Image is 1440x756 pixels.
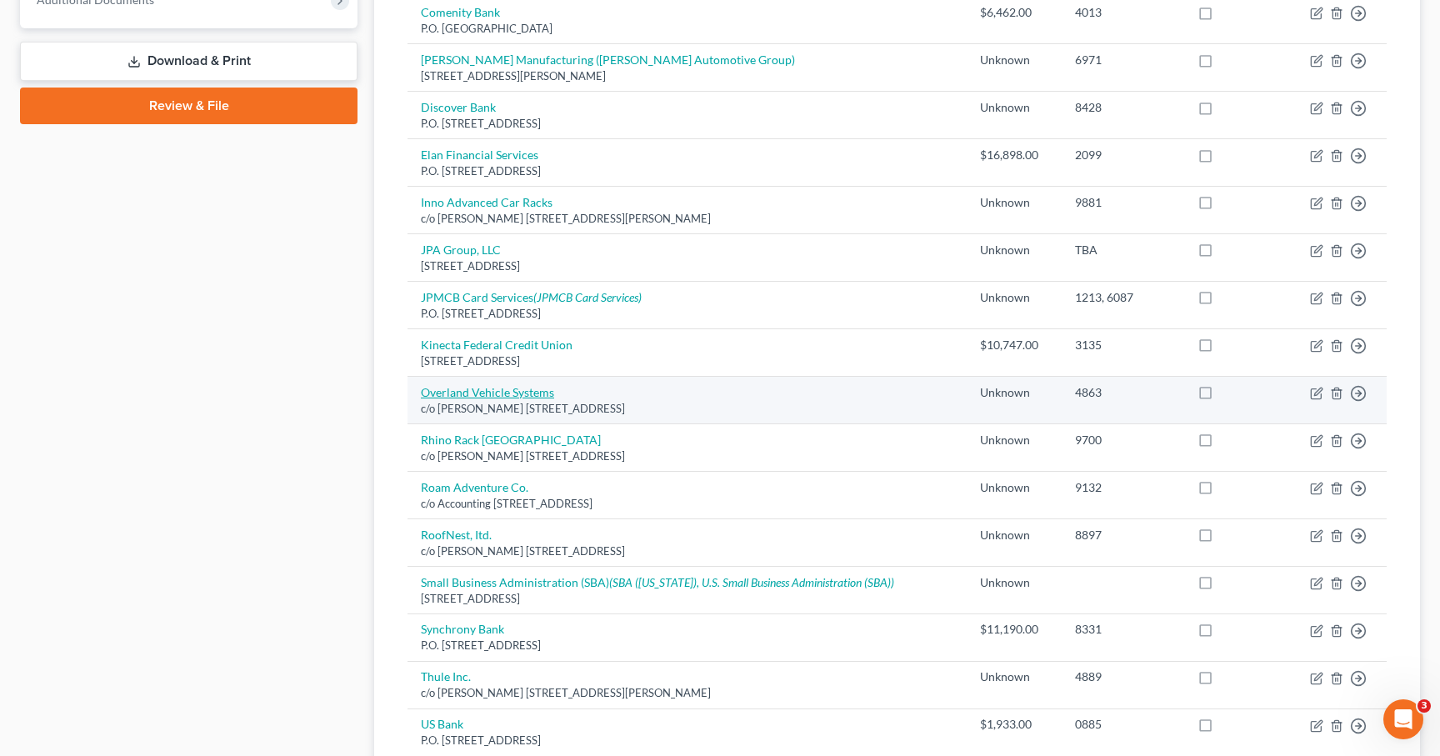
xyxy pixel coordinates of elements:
a: Download & Print [20,42,357,81]
div: 4013 [1075,4,1172,21]
div: P.O. [STREET_ADDRESS] [421,116,953,132]
a: Rhino Rack [GEOGRAPHIC_DATA] [421,433,601,447]
div: P.O. [STREET_ADDRESS] [421,733,953,748]
div: $6,462.00 [980,4,1048,21]
a: Inno Advanced Car Racks [421,195,552,209]
div: c/o [PERSON_NAME] [STREET_ADDRESS][PERSON_NAME] [421,685,953,701]
div: 8331 [1075,621,1172,638]
div: Unknown [980,574,1048,591]
i: (JPMCB Card Services) [533,290,642,304]
div: 2099 [1075,147,1172,163]
div: $16,898.00 [980,147,1048,163]
div: Unknown [980,289,1048,306]
a: US Bank [421,717,463,731]
a: Review & File [20,88,357,124]
div: [STREET_ADDRESS] [421,353,953,369]
a: Elan Financial Services [421,148,538,162]
div: 3135 [1075,337,1172,353]
div: Unknown [980,52,1048,68]
a: JPA Group, LLC [421,243,501,257]
div: [STREET_ADDRESS] [421,258,953,274]
div: 9700 [1075,432,1172,448]
div: 9132 [1075,479,1172,496]
iframe: Intercom live chat [1383,699,1423,739]
div: $11,190.00 [980,621,1048,638]
i: (SBA ([US_STATE]), U.S. Small Business Administration (SBA)) [609,575,894,589]
div: 1213, 6087 [1075,289,1172,306]
div: Unknown [980,668,1048,685]
div: P.O. [STREET_ADDRESS] [421,163,953,179]
div: Unknown [980,384,1048,401]
a: Thule Inc. [421,669,471,683]
div: TBA [1075,242,1172,258]
div: c/o Accounting [STREET_ADDRESS] [421,496,953,512]
div: 8428 [1075,99,1172,116]
div: Unknown [980,527,1048,543]
div: 4889 [1075,668,1172,685]
div: c/o [PERSON_NAME] [STREET_ADDRESS] [421,543,953,559]
a: [PERSON_NAME] Manufacturing ([PERSON_NAME] Automotive Group) [421,53,795,67]
a: RoofNest, Itd. [421,528,492,542]
div: 4863 [1075,384,1172,401]
div: $1,933.00 [980,716,1048,733]
div: 0885 [1075,716,1172,733]
div: [STREET_ADDRESS] [421,591,953,607]
div: [STREET_ADDRESS][PERSON_NAME] [421,68,953,84]
a: Discover Bank [421,100,496,114]
div: P.O. [STREET_ADDRESS] [421,638,953,653]
div: Unknown [980,242,1048,258]
div: c/o [PERSON_NAME] [STREET_ADDRESS][PERSON_NAME] [421,211,953,227]
div: 6971 [1075,52,1172,68]
a: Synchrony Bank [421,622,504,636]
div: 9881 [1075,194,1172,211]
div: Unknown [980,432,1048,448]
a: Overland Vehicle Systems [421,385,554,399]
div: Unknown [980,479,1048,496]
a: Roam Adventure Co. [421,480,528,494]
div: 8897 [1075,527,1172,543]
a: Kinecta Federal Credit Union [421,338,572,352]
div: Unknown [980,194,1048,211]
div: P.O. [STREET_ADDRESS] [421,306,953,322]
div: c/o [PERSON_NAME] [STREET_ADDRESS] [421,448,953,464]
a: Comenity Bank [421,5,500,19]
div: P.O. [GEOGRAPHIC_DATA] [421,21,953,37]
div: $10,747.00 [980,337,1048,353]
span: 3 [1417,699,1431,713]
div: c/o [PERSON_NAME] [STREET_ADDRESS] [421,401,953,417]
a: Small Business Administration (SBA)(SBA ([US_STATE]), U.S. Small Business Administration (SBA)) [421,575,894,589]
div: Unknown [980,99,1048,116]
a: JPMCB Card Services(JPMCB Card Services) [421,290,642,304]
